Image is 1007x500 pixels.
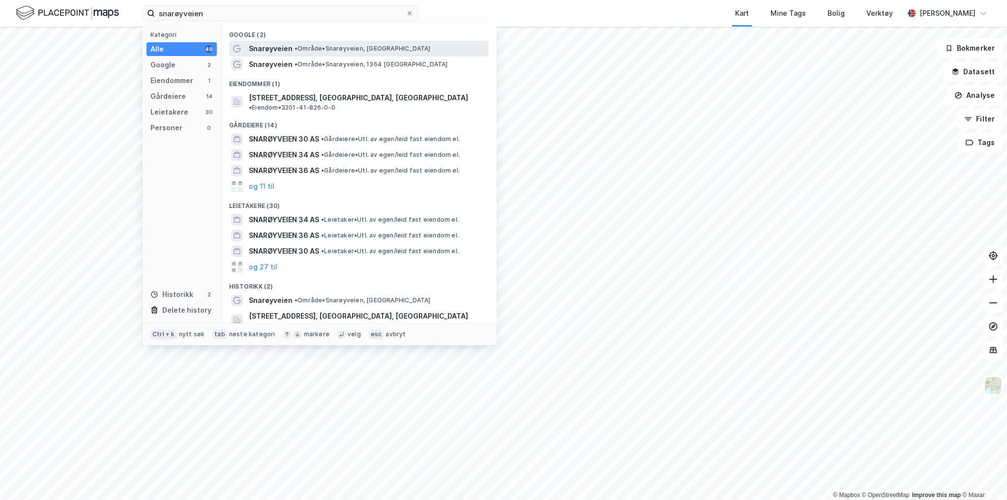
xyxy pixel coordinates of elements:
[205,291,213,298] div: 2
[735,7,749,19] div: Kart
[321,247,324,255] span: •
[150,122,182,134] div: Personer
[221,275,497,293] div: Historikk (2)
[212,329,227,339] div: tab
[249,245,319,257] span: SNARØYVEIEN 30 AS
[321,135,324,143] span: •
[249,43,293,55] span: Snarøyveien
[249,149,319,161] span: SNARØYVEIEN 34 AS
[249,104,335,112] span: Eiendom • 3201-41-826-0-0
[249,133,319,145] span: SNARØYVEIEN 30 AS
[249,230,319,241] span: SNARØYVEIEN 36 AS
[155,6,406,21] input: Søk på adresse, matrikkel, gårdeiere, leietakere eller personer
[321,151,324,158] span: •
[150,43,164,55] div: Alle
[150,75,193,87] div: Eiendommer
[205,77,213,85] div: 1
[249,165,319,176] span: SNARØYVEIEN 36 AS
[249,214,319,226] span: SNARØYVEIEN 34 AS
[295,60,448,68] span: Område • Snarøyveien, 1364 [GEOGRAPHIC_DATA]
[150,106,188,118] div: Leietakere
[249,322,335,330] span: Eiendom • 3201-41-826-0-0
[321,216,459,224] span: Leietaker • Utl. av egen/leid fast eiendom el.
[321,167,460,175] span: Gårdeiere • Utl. av egen/leid fast eiendom el.
[828,7,845,19] div: Bolig
[946,86,1003,105] button: Analyse
[150,289,193,300] div: Historikk
[249,310,468,322] span: [STREET_ADDRESS], [GEOGRAPHIC_DATA], [GEOGRAPHIC_DATA]
[150,90,186,102] div: Gårdeiere
[321,247,459,255] span: Leietaker • Utl. av egen/leid fast eiendom el.
[321,216,324,223] span: •
[770,7,806,19] div: Mine Tags
[249,322,252,329] span: •
[348,330,361,338] div: velg
[179,330,205,338] div: nytt søk
[912,492,961,499] a: Improve this map
[295,60,297,68] span: •
[150,329,177,339] div: Ctrl + k
[862,492,910,499] a: OpenStreetMap
[229,330,275,338] div: neste kategori
[304,330,329,338] div: markere
[249,180,274,192] button: og 11 til
[321,232,324,239] span: •
[321,232,459,239] span: Leietaker • Utl. av egen/leid fast eiendom el.
[369,329,384,339] div: esc
[919,7,976,19] div: [PERSON_NAME]
[295,296,431,304] span: Område • Snarøyveien, [GEOGRAPHIC_DATA]
[249,294,293,306] span: Snarøyveien
[958,453,1007,500] iframe: Chat Widget
[321,167,324,174] span: •
[321,135,460,143] span: Gårdeiere • Utl. av egen/leid fast eiendom el.
[162,304,211,316] div: Delete history
[249,59,293,70] span: Snarøyveien
[249,92,468,104] span: [STREET_ADDRESS], [GEOGRAPHIC_DATA], [GEOGRAPHIC_DATA]
[150,31,217,38] div: Kategori
[150,59,176,71] div: Google
[221,114,497,131] div: Gårdeiere (14)
[957,133,1003,152] button: Tags
[937,38,1003,58] button: Bokmerker
[221,194,497,212] div: Leietakere (30)
[956,109,1003,129] button: Filter
[385,330,406,338] div: avbryt
[321,151,460,159] span: Gårdeiere • Utl. av egen/leid fast eiendom el.
[249,104,252,111] span: •
[221,72,497,90] div: Eiendommer (1)
[295,45,431,53] span: Område • Snarøyveien, [GEOGRAPHIC_DATA]
[249,261,277,273] button: og 27 til
[205,61,213,69] div: 2
[16,4,119,22] img: logo.f888ab2527a4732fd821a326f86c7f29.svg
[205,108,213,116] div: 30
[866,7,893,19] div: Verktøy
[943,62,1003,82] button: Datasett
[205,92,213,100] div: 14
[833,492,860,499] a: Mapbox
[205,45,213,53] div: 49
[205,124,213,132] div: 0
[221,23,497,41] div: Google (2)
[295,296,297,304] span: •
[984,376,1003,395] img: Z
[295,45,297,52] span: •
